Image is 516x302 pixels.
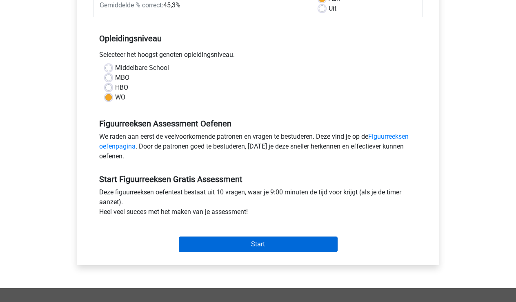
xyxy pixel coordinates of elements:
[100,1,163,9] span: Gemiddelde % correct:
[115,73,129,83] label: MBO
[115,92,125,102] label: WO
[99,119,417,128] h5: Figuurreeksen Assessment Oefenen
[329,4,336,14] label: Uit
[93,50,423,63] div: Selecteer het hoogst genoten opleidingsniveau.
[93,132,423,165] div: We raden aan eerst de veelvoorkomende patronen en vragen te bestuderen. Deze vind je op de . Door...
[93,0,313,10] div: 45,3%
[115,83,128,92] label: HBO
[93,187,423,220] div: Deze figuurreeksen oefentest bestaat uit 10 vragen, waar je 9:00 minuten de tijd voor krijgt (als...
[179,237,338,252] input: Start
[99,174,417,184] h5: Start Figuurreeksen Gratis Assessment
[99,30,417,47] h5: Opleidingsniveau
[115,63,169,73] label: Middelbare School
